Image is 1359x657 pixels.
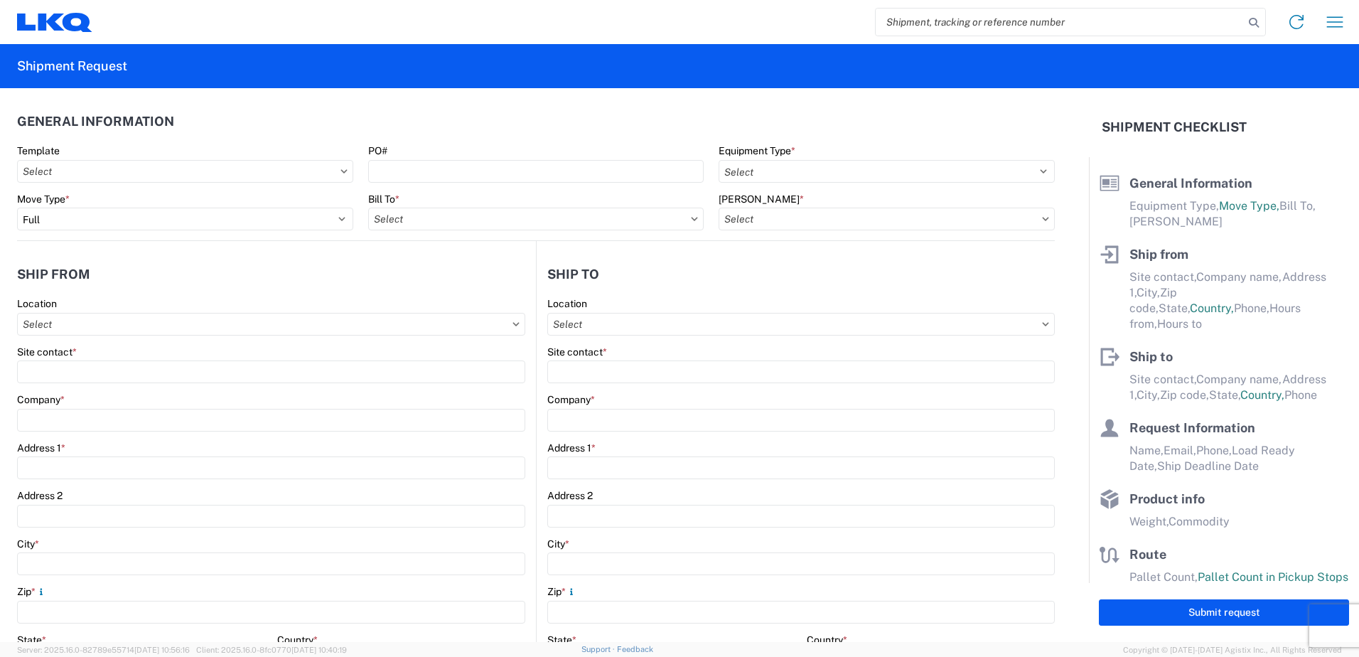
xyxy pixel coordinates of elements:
span: Pallet Count, [1129,570,1198,584]
span: Bill To, [1279,199,1316,213]
label: Country [807,634,847,646]
label: Country [277,634,318,646]
h2: General Information [17,114,174,129]
h2: Shipment Request [17,58,127,75]
label: State [547,634,576,646]
label: City [17,538,39,550]
span: Name, [1129,444,1164,457]
span: Hours to [1157,317,1202,331]
label: Address 2 [547,489,593,502]
span: Pallet Count in Pickup Stops equals Pallet Count in delivery stops [1129,570,1348,599]
span: State, [1209,388,1240,402]
span: Phone, [1234,301,1269,315]
input: Select [368,208,704,230]
span: Country, [1240,388,1284,402]
input: Select [17,313,525,336]
span: [PERSON_NAME] [1129,215,1223,228]
span: Zip code, [1160,388,1209,402]
span: Ship to [1129,349,1173,364]
label: Zip [17,585,47,598]
span: Equipment Type, [1129,199,1219,213]
h2: Ship to [547,267,599,282]
label: Template [17,144,60,157]
label: Bill To [368,193,399,205]
button: Submit request [1099,599,1349,626]
span: State, [1159,301,1190,315]
input: Shipment, tracking or reference number [876,9,1244,36]
span: Site contact, [1129,270,1196,284]
span: Client: 2025.16.0-8fc0770 [196,646,347,654]
span: Email, [1164,444,1196,457]
h2: Shipment Checklist [1102,119,1247,136]
span: Weight, [1129,515,1169,528]
span: City, [1137,388,1160,402]
span: Move Type, [1219,199,1279,213]
label: [PERSON_NAME] [719,193,804,205]
label: Location [17,297,57,310]
span: Phone [1284,388,1317,402]
span: Company name, [1196,270,1282,284]
span: Server: 2025.16.0-82789e55714 [17,646,190,654]
label: City [547,538,569,550]
span: City, [1137,286,1160,299]
label: Address 1 [547,442,596,454]
a: Feedback [617,645,653,653]
label: Location [547,297,587,310]
span: Company name, [1196,373,1282,386]
input: Select [547,313,1055,336]
span: Country, [1190,301,1234,315]
label: Site contact [547,346,607,358]
label: Company [547,393,595,406]
label: Zip [547,585,577,598]
span: [DATE] 10:56:16 [134,646,190,654]
label: Company [17,393,65,406]
span: Copyright © [DATE]-[DATE] Agistix Inc., All Rights Reserved [1123,643,1342,656]
span: Commodity [1169,515,1230,528]
span: Product info [1129,491,1205,506]
span: [DATE] 10:40:19 [291,646,347,654]
label: Move Type [17,193,70,205]
a: Support [581,645,617,653]
label: PO# [368,144,387,157]
input: Select [719,208,1055,230]
h2: Ship from [17,267,90,282]
span: Ship Deadline Date [1157,459,1259,473]
span: General Information [1129,176,1252,191]
label: Equipment Type [719,144,795,157]
input: Select [17,160,353,183]
label: Address 1 [17,442,65,454]
span: Route [1129,547,1166,562]
label: Address 2 [17,489,63,502]
label: State [17,634,46,646]
span: Ship from [1129,247,1188,262]
span: Phone, [1196,444,1232,457]
span: Site contact, [1129,373,1196,386]
span: Request Information [1129,420,1255,435]
label: Site contact [17,346,77,358]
